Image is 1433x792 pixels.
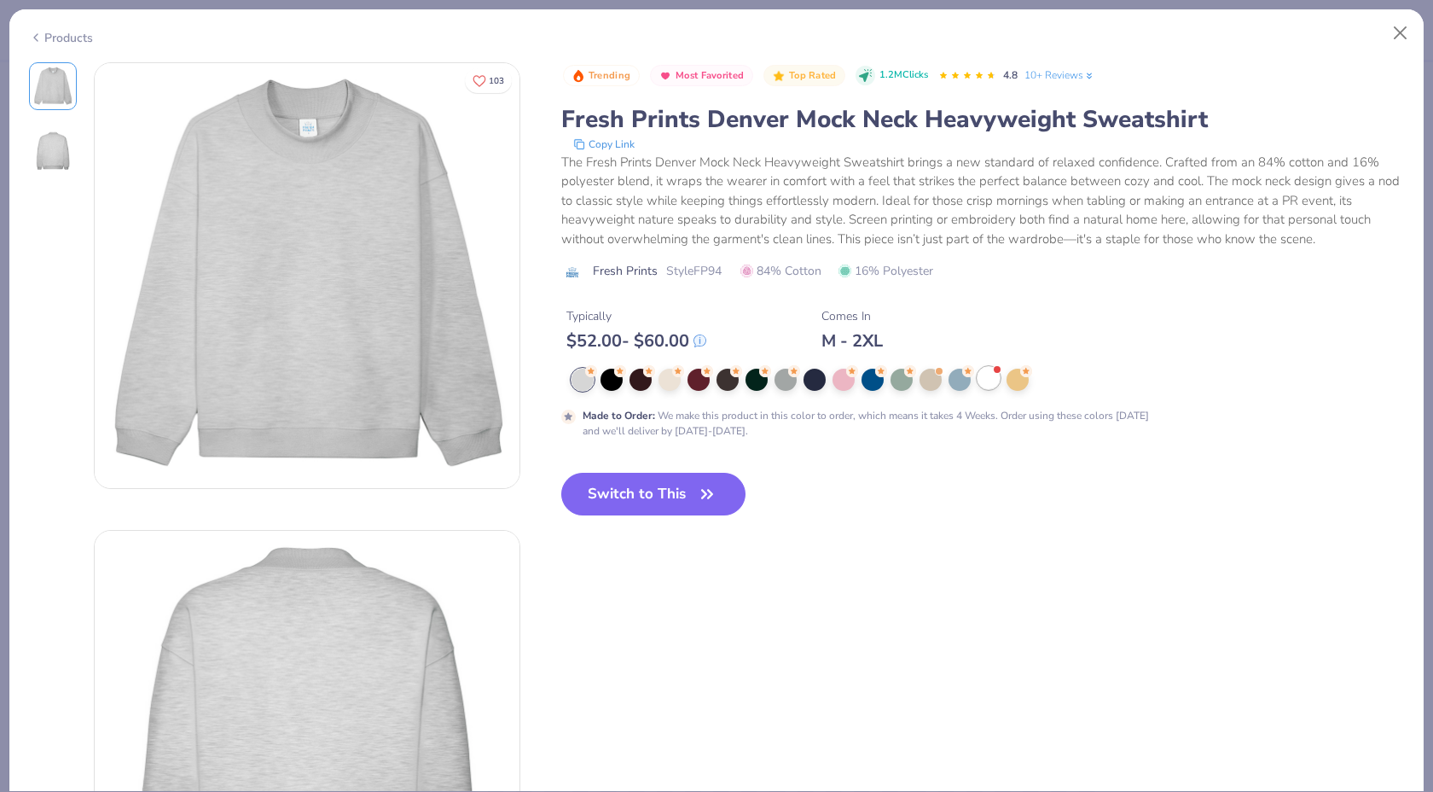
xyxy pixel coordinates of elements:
[561,473,746,515] button: Switch to This
[561,265,584,279] img: brand logo
[489,77,504,85] span: 103
[95,63,519,488] img: Front
[789,71,837,80] span: Top Rated
[568,136,640,153] button: copy to clipboard
[29,29,93,47] div: Products
[1003,68,1018,82] span: 4.8
[561,103,1405,136] div: Fresh Prints Denver Mock Neck Heavyweight Sweatshirt
[566,307,706,325] div: Typically
[589,71,630,80] span: Trending
[566,330,706,352] div: $ 52.00 - $ 60.00
[838,262,933,280] span: 16% Polyester
[561,153,1405,249] div: The Fresh Prints Denver Mock Neck Heavyweight Sweatshirt brings a new standard of relaxed confide...
[571,69,585,83] img: Trending sort
[938,62,996,90] div: 4.8 Stars
[821,330,883,352] div: M - 2XL
[772,69,786,83] img: Top Rated sort
[666,262,722,280] span: Style FP94
[1384,17,1417,49] button: Close
[879,68,928,83] span: 1.2M Clicks
[32,66,73,107] img: Front
[583,409,655,422] strong: Made to Order :
[465,68,512,93] button: Like
[583,408,1162,439] div: We make this product in this color to order, which means it takes 4 Weeks. Order using these colo...
[1024,67,1095,83] a: 10+ Reviews
[740,262,821,280] span: 84% Cotton
[593,262,658,280] span: Fresh Prints
[676,71,744,80] span: Most Favorited
[821,307,883,325] div: Comes In
[650,65,753,87] button: Badge Button
[763,65,845,87] button: Badge Button
[658,69,672,83] img: Most Favorited sort
[563,65,640,87] button: Badge Button
[32,131,73,172] img: Back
